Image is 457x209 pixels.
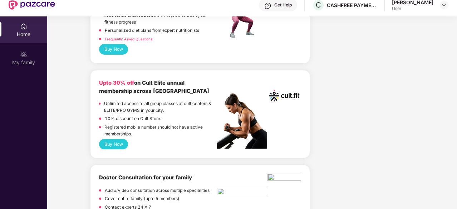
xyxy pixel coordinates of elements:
[217,93,267,149] img: pc2.png
[20,23,27,30] img: svg+xml;base64,PHN2ZyBpZD0iSG9tZSIgeG1sbnM9Imh0dHA6Ly93d3cudzMub3JnLzIwMDAvc3ZnIiB3aWR0aD0iMjAiIG...
[105,37,153,41] a: Frequently Asked Questions!
[105,27,199,34] p: Personalized diet plans from expert nutritionists
[20,51,27,58] img: svg+xml;base64,PHN2ZyB3aWR0aD0iMjAiIGhlaWdodD0iMjAiIHZpZXdCb3g9IjAgMCAyMCAyMCIgZmlsbD0ibm9uZSIgeG...
[9,0,55,10] img: New Pazcare Logo
[327,2,377,9] div: CASHFREE PAYMENTS INDIA PVT. LTD.
[264,2,271,9] img: svg+xml;base64,PHN2ZyBpZD0iSGVscC0zMngzMiIgeG1sbnM9Imh0dHA6Ly93d3cudzMub3JnLzIwMDAvc3ZnIiB3aWR0aD...
[441,2,447,8] img: svg+xml;base64,PHN2ZyBpZD0iRHJvcGRvd24tMzJ4MzIiIHhtbG5zPSJodHRwOi8vd3d3LnczLm9yZy8yMDAwL3N2ZyIgd2...
[104,12,217,25] p: worth ₹5,999 to track your fitness progress
[99,44,128,54] button: Buy Now
[217,188,267,197] img: pngtree-physiotherapy-physiotherapist-rehab-disability-stretching-png-image_6063262.png
[99,174,192,181] b: Doctor Consultation for your family
[267,79,301,113] img: cult.png
[105,187,210,194] p: Audio/Video consultation across multiple specialities
[392,6,433,11] div: User
[99,80,209,94] b: on Cult Elite annual membership across [GEOGRAPHIC_DATA]
[104,124,217,137] p: Registered mobile number should not have active memberships.
[99,80,134,86] b: Upto 30% off
[105,195,180,202] p: Cover entire family (upto 5 members)
[267,174,301,183] img: physica%20-%20Edited.png
[99,139,128,149] button: Buy Now
[104,100,217,114] p: Unlimited access to all group classes at cult centers & ELITE/PRO GYMS in your city.
[274,2,292,8] div: Get Help
[316,1,321,9] span: C
[105,115,161,122] p: 10% discount on Cult Store.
